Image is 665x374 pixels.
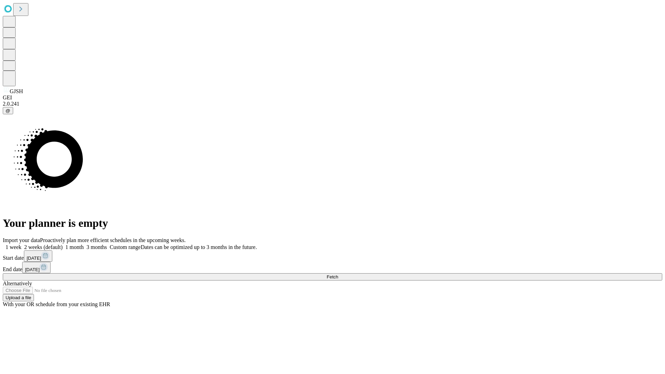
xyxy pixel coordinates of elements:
div: End date [3,262,662,273]
button: [DATE] [24,250,52,262]
span: Import your data [3,237,40,243]
button: Fetch [3,273,662,280]
h1: Your planner is empty [3,217,662,230]
span: Dates can be optimized up to 3 months in the future. [141,244,257,250]
span: Custom range [110,244,141,250]
span: 1 week [6,244,21,250]
span: GJSH [10,88,23,94]
button: @ [3,107,13,114]
span: [DATE] [27,256,41,261]
button: [DATE] [22,262,51,273]
div: 2.0.241 [3,101,662,107]
span: Proactively plan more efficient schedules in the upcoming weeks. [40,237,186,243]
span: [DATE] [25,267,39,272]
span: 2 weeks (default) [24,244,63,250]
div: Start date [3,250,662,262]
span: 1 month [65,244,84,250]
button: Upload a file [3,294,34,301]
div: GEI [3,95,662,101]
span: Alternatively [3,280,32,286]
span: Fetch [327,274,338,279]
span: With your OR schedule from your existing EHR [3,301,110,307]
span: 3 months [87,244,107,250]
span: @ [6,108,10,113]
